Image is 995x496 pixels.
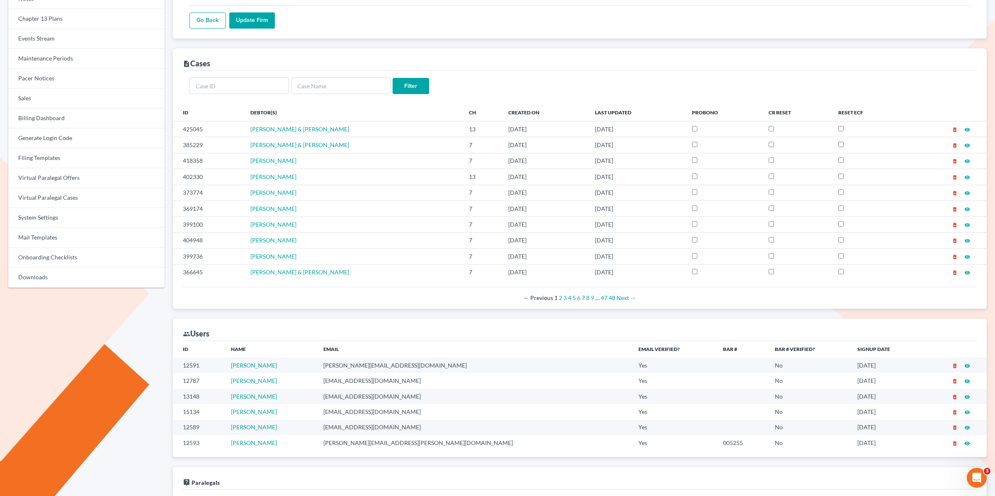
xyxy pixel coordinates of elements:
iframe: Intercom live chat [967,468,987,488]
td: [DATE] [588,185,685,201]
a: visibility [964,439,970,446]
td: Yes [632,404,716,419]
a: delete_forever [952,269,958,276]
a: Pacer Notices [8,69,165,89]
a: visibility [964,269,970,276]
td: 373774 [173,185,244,201]
a: [PERSON_NAME] [231,393,277,400]
a: delete_forever [952,173,958,180]
a: delete_forever [952,423,958,431]
td: [DATE] [851,435,922,450]
a: Go Back [189,12,226,29]
span: [PERSON_NAME] [250,205,296,212]
td: [DATE] [502,201,588,216]
a: Sales [8,89,165,109]
a: delete_forever [952,205,958,212]
td: No [768,358,851,373]
td: No [768,373,851,388]
a: delete_forever [952,157,958,164]
a: Events Stream [8,29,165,49]
th: Email [317,341,632,358]
a: Page 4 [568,294,571,301]
td: Yes [632,435,716,450]
a: visibility [964,237,970,244]
i: visibility [964,440,970,446]
a: [PERSON_NAME] [250,237,296,244]
td: 7 [462,232,502,248]
span: [PERSON_NAME] [250,173,296,180]
a: visibility [964,423,970,431]
th: CR Reset [762,104,832,121]
span: Paralegals [192,479,220,486]
span: [PERSON_NAME] & [PERSON_NAME] [250,269,349,276]
span: [PERSON_NAME] [250,157,296,164]
th: ProBono [685,104,762,121]
i: delete_forever [952,206,958,212]
td: [EMAIL_ADDRESS][DOMAIN_NAME] [317,420,632,435]
td: 7 [462,249,502,264]
div: Pagination [189,294,970,302]
th: Last Updated [588,104,685,121]
a: Maintenance Periods [8,49,165,69]
i: group [183,330,190,338]
td: 12591 [173,358,224,373]
th: Bar # Verified? [768,341,851,358]
td: 12589 [173,420,224,435]
td: 369174 [173,201,244,216]
td: [DATE] [588,201,685,216]
td: [DATE] [851,358,922,373]
a: Next page [616,294,636,301]
i: delete_forever [952,222,958,228]
input: Filter [393,78,429,94]
td: [EMAIL_ADDRESS][DOMAIN_NAME] [317,373,632,388]
a: Generate Login Code [8,128,165,148]
a: [PERSON_NAME] [250,221,296,228]
a: visibility [964,205,970,212]
i: visibility [964,425,970,431]
i: delete_forever [952,143,958,148]
td: [DATE] [502,232,588,248]
td: [DATE] [588,217,685,232]
a: delete_forever [952,189,958,196]
span: [PERSON_NAME] & [PERSON_NAME] [250,141,349,148]
th: Created On [502,104,588,121]
th: Ch [462,104,502,121]
td: [DATE] [588,137,685,153]
span: Previous page [523,294,553,301]
i: delete_forever [952,238,958,244]
i: delete_forever [952,425,958,431]
td: 402330 [173,169,244,185]
td: [EMAIL_ADDRESS][DOMAIN_NAME] [317,389,632,404]
span: 3 [984,468,990,474]
td: [PERSON_NAME][EMAIL_ADDRESS][PERSON_NAME][DOMAIN_NAME] [317,435,632,450]
td: Yes [632,373,716,388]
td: 366645 [173,264,244,280]
a: delete_forever [952,237,958,244]
a: delete_forever [952,377,958,384]
i: delete_forever [952,174,958,180]
td: [DATE] [502,137,588,153]
a: [PERSON_NAME] [231,439,277,446]
a: Onboarding Checklists [8,248,165,268]
a: visibility [964,157,970,164]
a: delete_forever [952,253,958,260]
td: [EMAIL_ADDRESS][DOMAIN_NAME] [317,404,632,419]
td: Yes [632,389,716,404]
th: Signup Date [851,341,922,358]
a: delete_forever [952,408,958,415]
td: 7 [462,264,502,280]
td: 404948 [173,232,244,248]
em: Page 1 [554,294,558,301]
a: delete_forever [952,221,958,228]
td: 7 [462,153,502,169]
i: live_help [183,479,190,486]
a: [PERSON_NAME] [231,362,277,369]
a: visibility [964,173,970,180]
td: 418358 [173,153,244,169]
i: delete_forever [952,378,958,384]
td: 7 [462,137,502,153]
td: [DATE] [851,404,922,419]
a: Chapter 13 Plans [8,9,165,29]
